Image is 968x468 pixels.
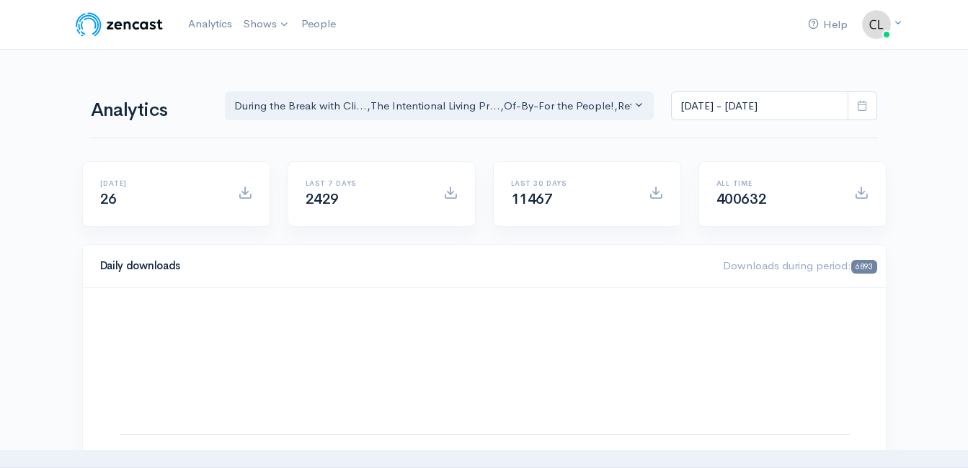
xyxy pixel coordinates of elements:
[802,9,853,40] a: Help
[306,190,339,208] span: 2429
[182,9,238,40] a: Analytics
[100,305,869,449] svg: A chart.
[234,98,632,114] div: During the Break with Cli... , The Intentional Living Pr... , Of-By-For the People! , Rethink - R...
[511,179,631,187] h6: Last 30 days
[100,179,221,187] h6: [DATE]
[671,91,848,121] input: analytics date range selector
[100,190,117,208] span: 26
[723,258,876,272] span: Downloads during period:
[238,9,296,40] a: Shows
[74,10,165,39] img: ZenCast Logo
[100,260,706,272] h4: Daily downloads
[851,260,876,274] span: 6893
[296,9,342,40] a: People
[862,10,891,39] img: ...
[225,91,654,121] button: During the Break with Cli..., The Intentional Living Pr..., Of-By-For the People!, Rethink - Rese...
[306,179,426,187] h6: Last 7 days
[511,190,553,208] span: 11467
[91,100,208,121] h1: Analytics
[716,179,837,187] h6: All time
[716,190,767,208] span: 400632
